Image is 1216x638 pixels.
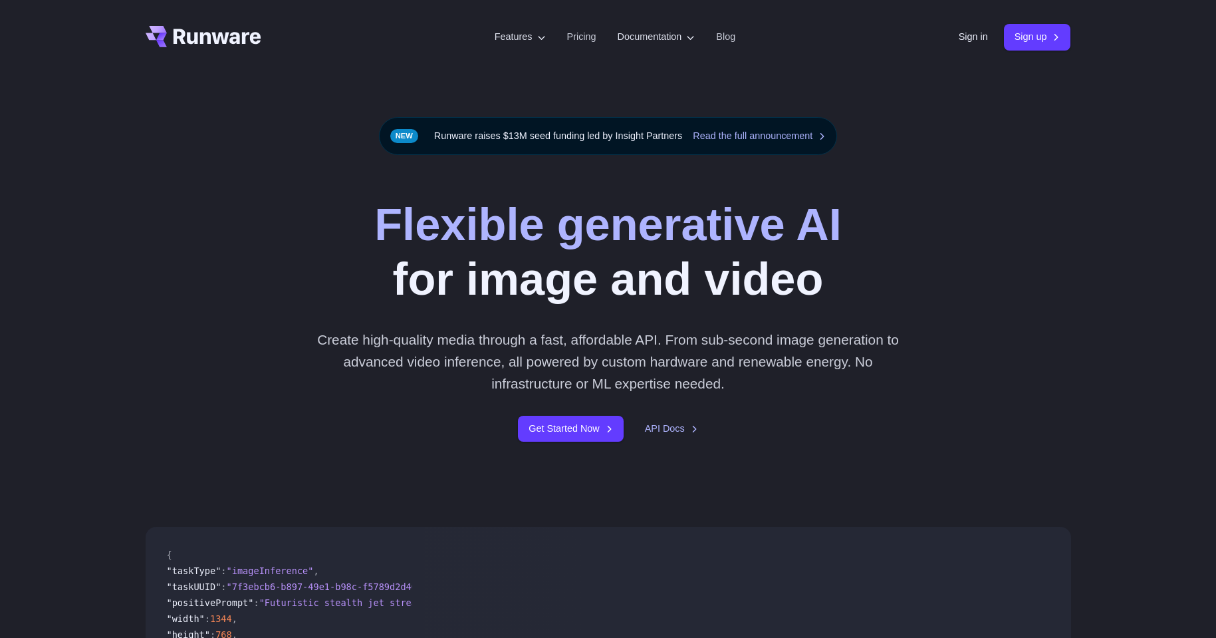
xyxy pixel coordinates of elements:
a: Blog [716,29,735,45]
span: , [313,565,318,576]
strong: Flexible generative AI [374,199,842,250]
span: "7f3ebcb6-b897-49e1-b98c-f5789d2d40d7" [227,581,433,592]
span: : [221,581,226,592]
span: , [232,613,237,624]
span: 1344 [210,613,232,624]
span: : [221,565,226,576]
a: Sign in [959,29,988,45]
a: Go to / [146,26,261,47]
a: API Docs [645,421,698,436]
span: "Futuristic stealth jet streaking through a neon-lit cityscape with glowing purple exhaust" [259,597,755,608]
span: : [253,597,259,608]
a: Pricing [567,29,596,45]
span: "imageInference" [227,565,314,576]
label: Documentation [618,29,695,45]
span: : [205,613,210,624]
span: "width" [167,613,205,624]
label: Features [495,29,546,45]
p: Create high-quality media through a fast, affordable API. From sub-second image generation to adv... [312,329,904,395]
a: Read the full announcement [693,128,826,144]
div: Runware raises $13M seed funding led by Insight Partners [379,117,838,155]
a: Get Started Now [518,416,623,442]
a: Sign up [1004,24,1071,50]
h1: for image and video [374,198,842,307]
span: "taskUUID" [167,581,221,592]
span: { [167,550,172,560]
span: "taskType" [167,565,221,576]
span: "positivePrompt" [167,597,254,608]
